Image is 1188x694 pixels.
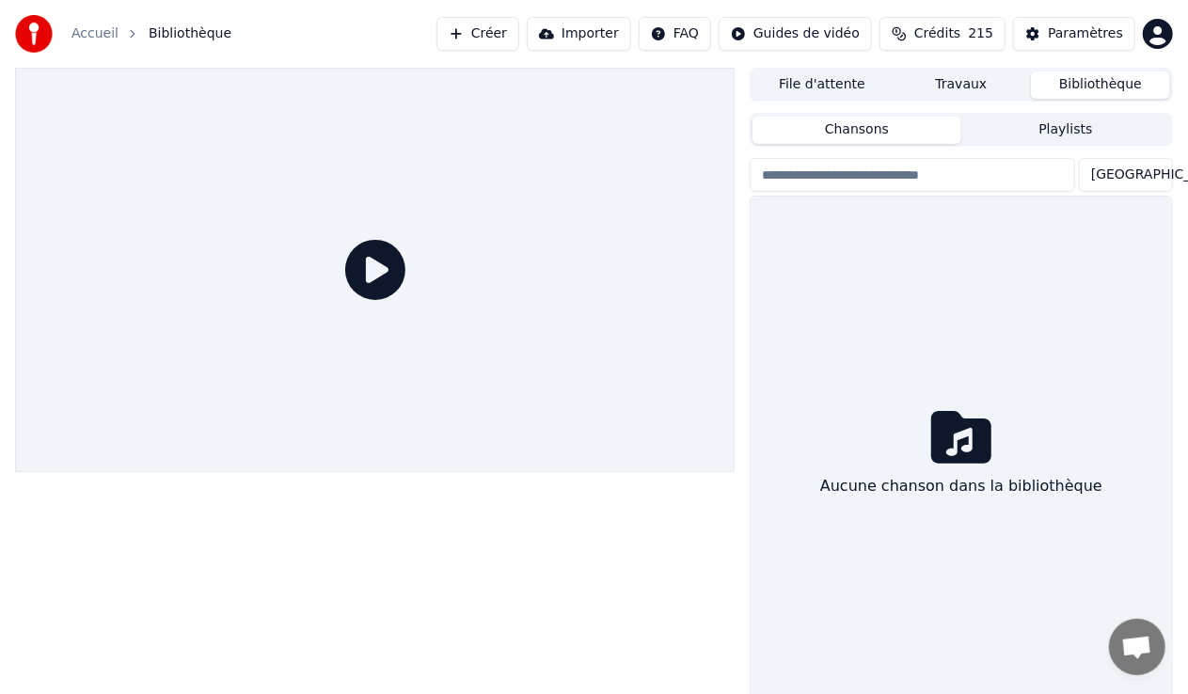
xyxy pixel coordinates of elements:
[719,17,872,51] button: Guides de vidéo
[968,24,993,43] span: 215
[892,71,1031,99] button: Travaux
[436,17,519,51] button: Créer
[752,71,892,99] button: File d'attente
[961,117,1170,144] button: Playlists
[1109,619,1165,675] div: Ouvrir le chat
[71,24,119,43] a: Accueil
[639,17,711,51] button: FAQ
[879,17,1006,51] button: Crédits215
[149,24,231,43] span: Bibliothèque
[1048,24,1123,43] div: Paramètres
[914,24,960,43] span: Crédits
[527,17,631,51] button: Importer
[752,117,961,144] button: Chansons
[71,24,231,43] nav: breadcrumb
[813,467,1110,505] div: Aucune chanson dans la bibliothèque
[1031,71,1170,99] button: Bibliothèque
[1013,17,1135,51] button: Paramètres
[15,15,53,53] img: youka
